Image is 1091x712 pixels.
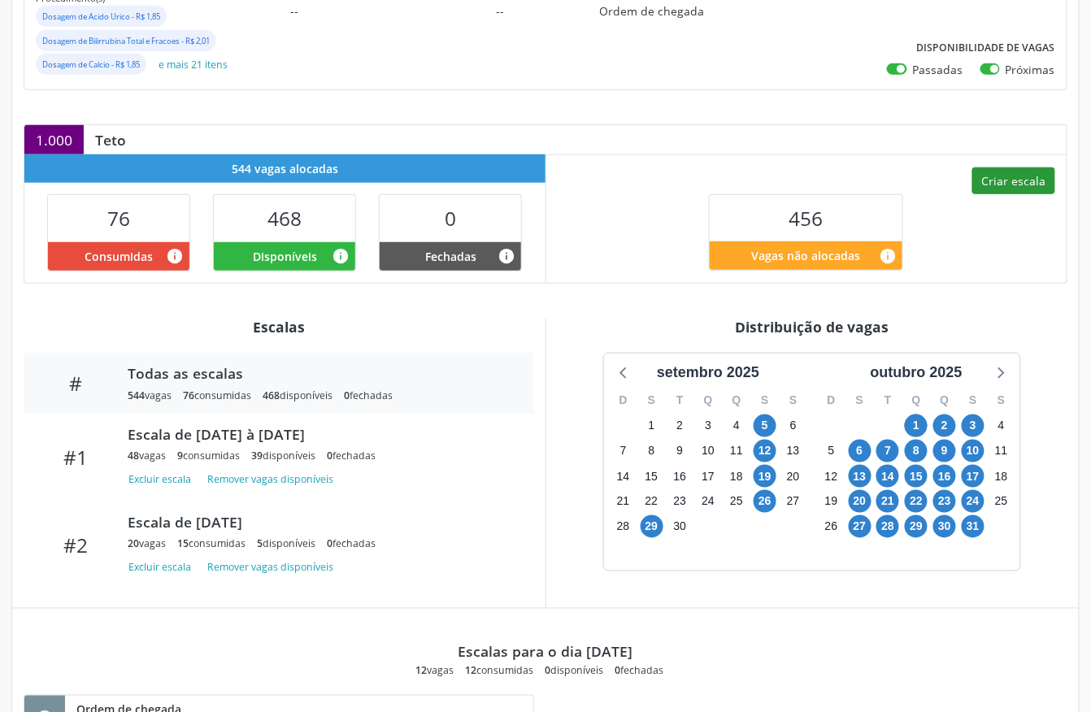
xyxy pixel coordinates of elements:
[332,247,350,265] i: Vagas alocadas e sem marcações associadas
[933,490,956,513] span: quinta-feira, 23 de outubro de 2025
[874,388,902,413] div: T
[641,490,663,513] span: segunda-feira, 22 de setembro de 2025
[466,664,534,678] div: consumidas
[650,362,766,384] div: setembro 2025
[128,557,198,579] button: Excluir escala
[257,537,315,551] div: disponíveis
[24,318,534,336] div: Escalas
[128,389,145,402] span: 544
[668,440,691,462] span: terça-feira, 9 de setembro de 2025
[754,490,776,513] span: sexta-feira, 26 de setembro de 2025
[723,388,751,413] div: Q
[905,515,928,538] span: quarta-feira, 29 de outubro de 2025
[849,490,871,513] span: segunda-feira, 20 de outubro de 2025
[931,388,959,413] div: Q
[466,664,477,678] span: 12
[251,449,315,462] div: disponíveis
[990,415,1013,437] span: sábado, 4 de outubro de 2025
[820,440,843,462] span: domingo, 5 de outubro de 2025
[697,490,719,513] span: quarta-feira, 24 de setembro de 2025
[754,440,776,462] span: sexta-feira, 12 de setembro de 2025
[990,465,1013,488] span: sábado, 18 de outubro de 2025
[962,490,985,513] span: sexta-feira, 24 de outubro de 2025
[668,515,691,538] span: terça-feira, 30 de setembro de 2025
[128,468,198,490] button: Excluir escala
[905,490,928,513] span: quarta-feira, 22 de outubro de 2025
[754,465,776,488] span: sexta-feira, 19 de setembro de 2025
[85,248,153,265] span: Consumidas
[876,440,899,462] span: terça-feira, 7 de outubro de 2025
[962,515,985,538] span: sexta-feira, 31 de outubro de 2025
[641,515,663,538] span: segunda-feira, 29 de setembro de 2025
[902,388,931,413] div: Q
[128,514,511,532] div: Escala de [DATE]
[416,664,454,678] div: vagas
[933,415,956,437] span: quinta-feira, 2 de outubro de 2025
[24,154,545,183] div: 544 vagas alocadas
[609,388,637,413] div: D
[752,247,861,264] span: Vagas não alocadas
[177,449,183,462] span: 9
[327,537,376,551] div: fechadas
[782,490,805,513] span: sábado, 27 de setembro de 2025
[694,388,723,413] div: Q
[263,389,280,402] span: 468
[990,440,1013,462] span: sábado, 11 de outubro de 2025
[845,388,874,413] div: S
[612,490,635,513] span: domingo, 21 de setembro de 2025
[782,465,805,488] span: sábado, 20 de setembro de 2025
[754,415,776,437] span: sexta-feira, 5 de setembro de 2025
[201,468,340,490] button: Remover vagas disponíveis
[327,449,333,462] span: 0
[498,247,515,265] i: Vagas alocadas e sem marcações associadas que tiveram sua disponibilidade fechada
[879,247,897,265] i: Quantidade de vagas restantes do teto de vagas
[128,364,511,382] div: Todas as escalas
[697,440,719,462] span: quarta-feira, 10 de setembro de 2025
[725,465,748,488] span: quinta-feira, 18 de setembro de 2025
[344,389,393,402] div: fechadas
[668,465,691,488] span: terça-feira, 16 de setembro de 2025
[905,440,928,462] span: quarta-feira, 8 de outubro de 2025
[128,425,511,443] div: Escala de [DATE] à [DATE]
[641,415,663,437] span: segunda-feira, 1 de setembro de 2025
[251,449,263,462] span: 39
[445,205,456,232] span: 0
[599,2,731,20] div: Ordem de chegada
[42,36,210,46] small: Dosagem de Bilirrubina Total e Fracoes - R$ 2,01
[972,167,1055,195] button: Criar escala
[166,247,184,265] i: Vagas alocadas que possuem marcações associadas
[697,465,719,488] span: quarta-feira, 17 de setembro de 2025
[183,389,251,402] div: consumidas
[545,664,604,678] div: disponíveis
[35,371,116,395] div: #
[962,440,985,462] span: sexta-feira, 10 de outubro de 2025
[84,131,137,149] div: Teto
[751,388,780,413] div: S
[820,515,843,538] span: domingo, 26 de outubro de 2025
[152,54,234,76] button: e mais 21 itens
[128,389,172,402] div: vagas
[24,125,84,154] div: 1.000
[817,388,845,413] div: D
[128,537,166,551] div: vagas
[864,362,969,384] div: outubro 2025
[267,205,302,232] span: 468
[782,415,805,437] span: sábado, 6 de setembro de 2025
[876,515,899,538] span: terça-feira, 28 de outubro de 2025
[933,465,956,488] span: quinta-feira, 16 de outubro de 2025
[637,388,666,413] div: S
[327,449,376,462] div: fechadas
[782,440,805,462] span: sábado, 13 de setembro de 2025
[558,318,1068,336] div: Distribuição de vagas
[641,440,663,462] span: segunda-feira, 8 de setembro de 2025
[416,664,428,678] span: 12
[789,205,824,232] span: 456
[615,664,664,678] div: fechadas
[128,537,139,551] span: 20
[107,205,130,232] span: 76
[35,445,116,469] div: #1
[612,515,635,538] span: domingo, 28 de setembro de 2025
[697,415,719,437] span: quarta-feira, 3 de setembro de 2025
[666,388,694,413] div: T
[128,449,166,462] div: vagas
